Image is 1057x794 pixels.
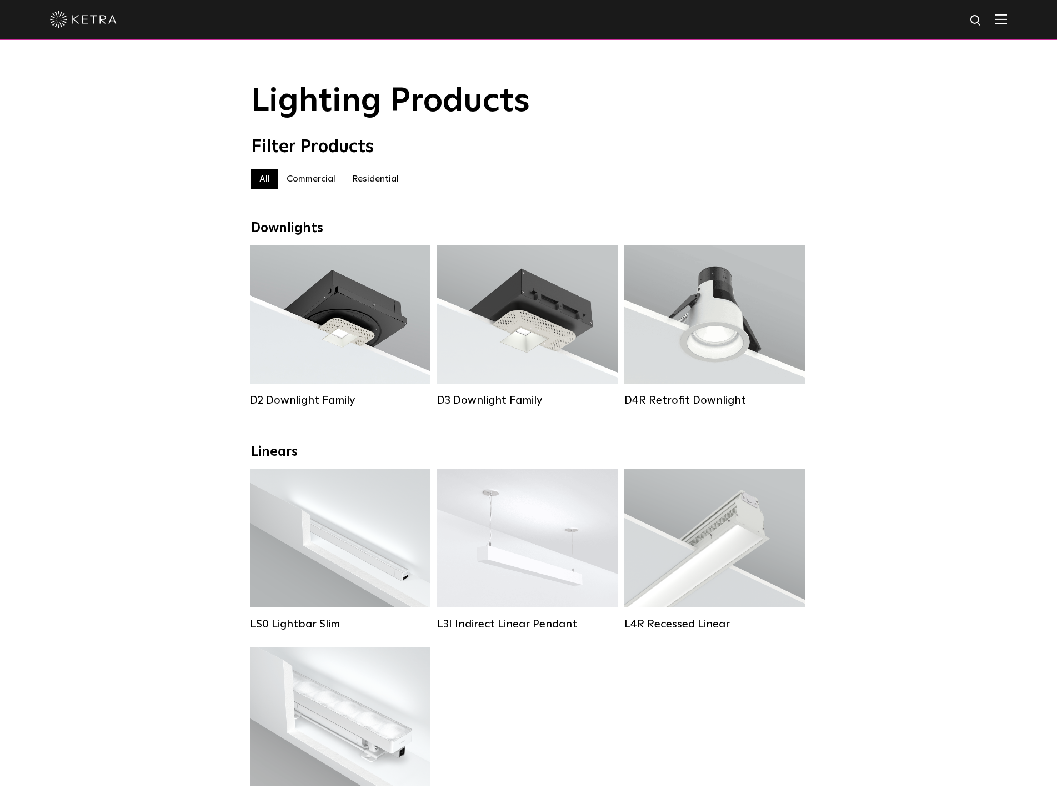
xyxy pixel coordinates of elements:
[437,394,618,407] div: D3 Downlight Family
[624,245,805,407] a: D4R Retrofit Downlight Lumen Output:800Colors:White / BlackBeam Angles:15° / 25° / 40° / 60°Watta...
[250,394,430,407] div: D2 Downlight Family
[995,14,1007,24] img: Hamburger%20Nav.svg
[624,617,805,631] div: L4R Recessed Linear
[251,137,806,158] div: Filter Products
[251,220,806,237] div: Downlights
[250,469,430,631] a: LS0 Lightbar Slim Lumen Output:200 / 350Colors:White / BlackControl:X96 Controller
[437,245,618,407] a: D3 Downlight Family Lumen Output:700 / 900 / 1100Colors:White / Black / Silver / Bronze / Paintab...
[250,245,430,407] a: D2 Downlight Family Lumen Output:1200Colors:White / Black / Gloss Black / Silver / Bronze / Silve...
[344,169,407,189] label: Residential
[278,169,344,189] label: Commercial
[437,469,618,631] a: L3I Indirect Linear Pendant Lumen Output:400 / 600 / 800 / 1000Housing Colors:White / BlackContro...
[251,444,806,460] div: Linears
[437,617,618,631] div: L3I Indirect Linear Pendant
[624,469,805,631] a: L4R Recessed Linear Lumen Output:400 / 600 / 800 / 1000Colors:White / BlackControl:Lutron Clear C...
[50,11,117,28] img: ketra-logo-2019-white
[969,14,983,28] img: search icon
[251,169,278,189] label: All
[250,617,430,631] div: LS0 Lightbar Slim
[251,85,530,118] span: Lighting Products
[624,394,805,407] div: D4R Retrofit Downlight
